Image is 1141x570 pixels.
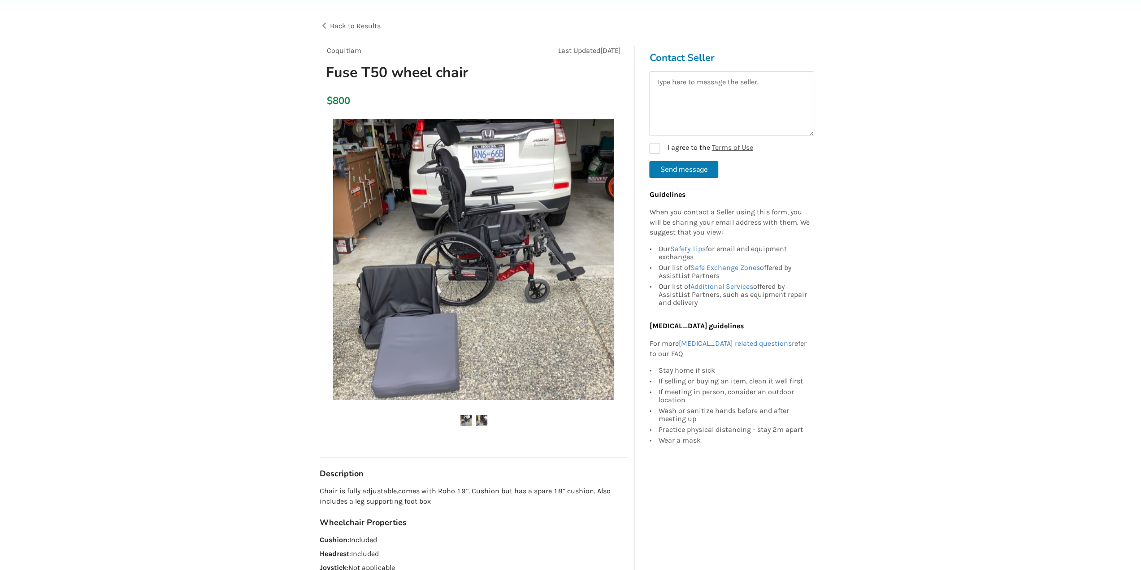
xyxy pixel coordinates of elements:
div: Wear a mask [658,435,810,444]
a: Safety Tips [670,244,705,253]
h3: Description [320,469,628,479]
div: Wash or sanitize hands before and after meeting up [658,405,810,424]
div: If meeting in person, consider an outdoor location [658,387,810,405]
div: If selling or buying an item, clean it well first [658,376,810,387]
strong: Headrest [320,549,349,558]
img: fuse t50 wheel chair-wheelchair-mobility-coquitlam-assistlist-listing [460,415,472,426]
a: Terms of Use [711,143,753,152]
span: Back to Results [330,22,381,30]
h3: Contact Seller [649,52,814,64]
b: Guidelines [649,190,685,199]
p: : Included [320,549,628,559]
div: Stay home if sick [658,366,810,376]
div: Our list of offered by AssistList Partners [658,262,810,281]
label: I agree to the [649,143,753,154]
a: Safe Exchange Zones [690,263,759,272]
h1: Fuse T50 wheel chair [319,63,531,82]
span: Last Updated [558,46,600,55]
div: Our for email and equipment exchanges [658,245,810,262]
span: [DATE] [600,46,620,55]
div: $800 [327,95,332,107]
p: Chair is fully adjustable.comes with Roho 19”. Cushion but has a spare 18” cushion. Also includes... [320,486,628,507]
div: Our list of offered by AssistList Partners, such as equipment repair and delivery [658,281,810,307]
div: Practice physical distancing - stay 2m apart [658,424,810,435]
p: For more refer to our FAQ [649,339,810,359]
p: When you contact a Seller using this form, you will be sharing your email address with them. We s... [649,207,810,238]
h3: Wheelchair Properties [320,518,628,528]
img: fuse t50 wheel chair-wheelchair-mobility-coquitlam-assistlist-listing [476,415,487,426]
button: Send message [649,161,718,178]
a: Additional Services [690,282,753,291]
p: : Included [320,535,628,545]
a: [MEDICAL_DATA] related questions [678,339,791,348]
strong: Cushion [320,535,347,544]
span: Coquitlam [327,46,361,55]
b: [MEDICAL_DATA] guidelines [649,322,743,330]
